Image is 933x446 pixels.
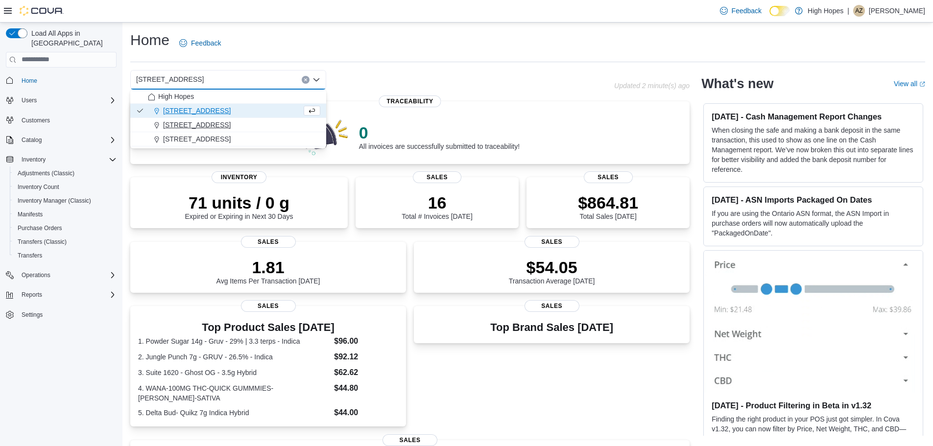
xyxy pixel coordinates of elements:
a: Feedback [716,1,766,21]
button: Customers [2,113,120,127]
button: Inventory Manager (Classic) [10,194,120,208]
p: 0 [359,123,520,142]
input: Dark Mode [769,6,790,16]
h3: Top Brand Sales [DATE] [490,322,613,333]
a: Transfers [14,250,46,261]
p: High Hopes [808,5,843,17]
span: Dark Mode [769,16,770,17]
nav: Complex example [6,70,117,348]
dt: 4. WANA-100MG THC-QUICK GUMMMIES-[PERSON_NAME]-SATIVA [138,383,330,403]
button: Operations [18,269,54,281]
div: Choose from the following options [130,90,326,146]
h3: Top Product Sales [DATE] [138,322,398,333]
p: When closing the safe and making a bank deposit in the same transaction, this used to show as one... [712,125,915,174]
button: Catalog [18,134,46,146]
button: Manifests [10,208,120,221]
span: Sales [241,300,296,312]
p: 16 [402,193,472,212]
p: | [847,5,849,17]
dd: $62.62 [334,367,398,378]
a: View allExternal link [894,80,925,88]
dd: $92.12 [334,351,398,363]
span: Operations [22,271,50,279]
button: [STREET_ADDRESS] [130,118,326,132]
button: Catalog [2,133,120,147]
span: Reports [22,291,42,299]
h3: [DATE] - Cash Management Report Changes [712,112,915,121]
button: Close list of options [312,76,320,84]
span: Transfers (Classic) [18,238,67,246]
button: High Hopes [130,90,326,104]
button: Clear input [302,76,310,84]
dt: 2. Jungle Punch 7g - GRUV - 26.5% - Indica [138,352,330,362]
button: [STREET_ADDRESS] [130,132,326,146]
span: Catalog [18,134,117,146]
span: Manifests [18,211,43,218]
span: Feedback [191,38,221,48]
span: Purchase Orders [18,224,62,232]
div: Transaction Average [DATE] [509,258,595,285]
a: Adjustments (Classic) [14,167,78,179]
span: High Hopes [158,92,194,101]
button: Users [2,94,120,107]
a: Manifests [14,209,47,220]
a: Customers [18,115,54,126]
span: Inventory Manager (Classic) [14,195,117,207]
h3: [DATE] - ASN Imports Packaged On Dates [712,195,915,205]
span: Load All Apps in [GEOGRAPHIC_DATA] [27,28,117,48]
p: [PERSON_NAME] [869,5,925,17]
dt: 3. Suite 1620 - Ghost OG - 3.5g Hybrid [138,368,330,377]
span: [STREET_ADDRESS] [163,134,231,144]
span: [STREET_ADDRESS] [136,73,204,85]
button: Transfers [10,249,120,262]
button: Transfers (Classic) [10,235,120,249]
span: Settings [18,308,117,321]
p: $864.81 [578,193,638,212]
span: Sales [413,171,462,183]
span: Sales [241,236,296,248]
p: $54.05 [509,258,595,277]
div: Total Sales [DATE] [578,193,638,220]
span: Feedback [732,6,762,16]
button: Operations [2,268,120,282]
div: All invoices are successfully submitted to traceability! [359,123,520,150]
span: Settings [22,311,43,319]
dt: 5. Delta Bud- Quikz 7g Indica Hybrid [138,408,330,418]
span: Transfers [18,252,42,259]
span: Sales [383,434,437,446]
a: Inventory Manager (Classic) [14,195,95,207]
span: Inventory Count [14,181,117,193]
button: Inventory [2,153,120,166]
span: Inventory Manager (Classic) [18,197,91,205]
h2: What's new [701,76,773,92]
span: Purchase Orders [14,222,117,234]
span: Users [18,94,117,106]
span: Adjustments (Classic) [18,169,74,177]
span: AZ [855,5,862,17]
span: Operations [18,269,117,281]
button: Users [18,94,41,106]
span: Catalog [22,136,42,144]
button: Inventory Count [10,180,120,194]
button: Adjustments (Classic) [10,166,120,180]
span: Inventory [212,171,266,183]
span: Customers [18,114,117,126]
a: Inventory Count [14,181,63,193]
button: Reports [18,289,46,301]
button: Reports [2,288,120,302]
dd: $44.80 [334,382,398,394]
dt: 1. Powder Sugar 14g - Gruv - 29% | 3.3 terps - Indica [138,336,330,346]
a: Feedback [175,33,225,53]
span: Users [22,96,37,104]
button: Purchase Orders [10,221,120,235]
svg: External link [919,81,925,87]
span: Adjustments (Classic) [14,167,117,179]
span: [STREET_ADDRESS] [163,106,231,116]
span: Home [18,74,117,87]
p: If you are using the Ontario ASN format, the ASN Import in purchase orders will now automatically... [712,209,915,238]
button: [STREET_ADDRESS] [130,104,326,118]
span: Home [22,77,37,85]
span: Inventory Count [18,183,59,191]
div: Expired or Expiring in Next 30 Days [185,193,293,220]
p: Updated 2 minute(s) ago [614,82,690,90]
